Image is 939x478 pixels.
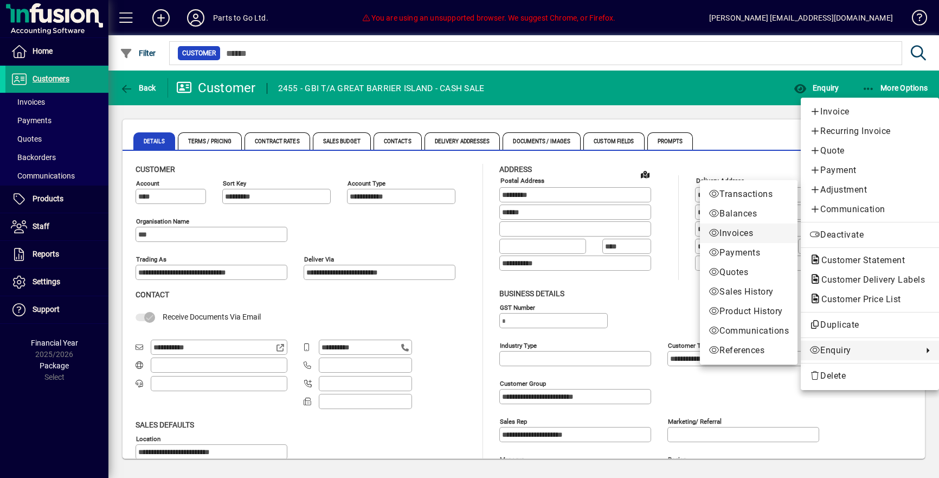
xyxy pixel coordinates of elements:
[709,188,789,201] span: Transactions
[809,125,930,138] span: Recurring Invoice
[809,294,906,304] span: Customer Price List
[809,203,930,216] span: Communication
[809,228,930,241] span: Deactivate
[709,324,789,337] span: Communications
[809,275,930,285] span: Customer Delivery Labels
[709,266,789,279] span: Quotes
[709,227,789,240] span: Invoices
[801,225,939,245] button: Deactivate customer
[709,246,789,259] span: Payments
[809,183,930,196] span: Adjustment
[709,344,789,357] span: References
[809,344,917,357] span: Enquiry
[809,369,930,383] span: Delete
[809,144,930,157] span: Quote
[809,164,930,177] span: Payment
[809,318,930,332] span: Duplicate
[709,285,789,298] span: Sales History
[709,305,789,318] span: Product History
[709,207,789,220] span: Balances
[809,255,910,265] span: Customer Statement
[809,105,930,118] span: Invoice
